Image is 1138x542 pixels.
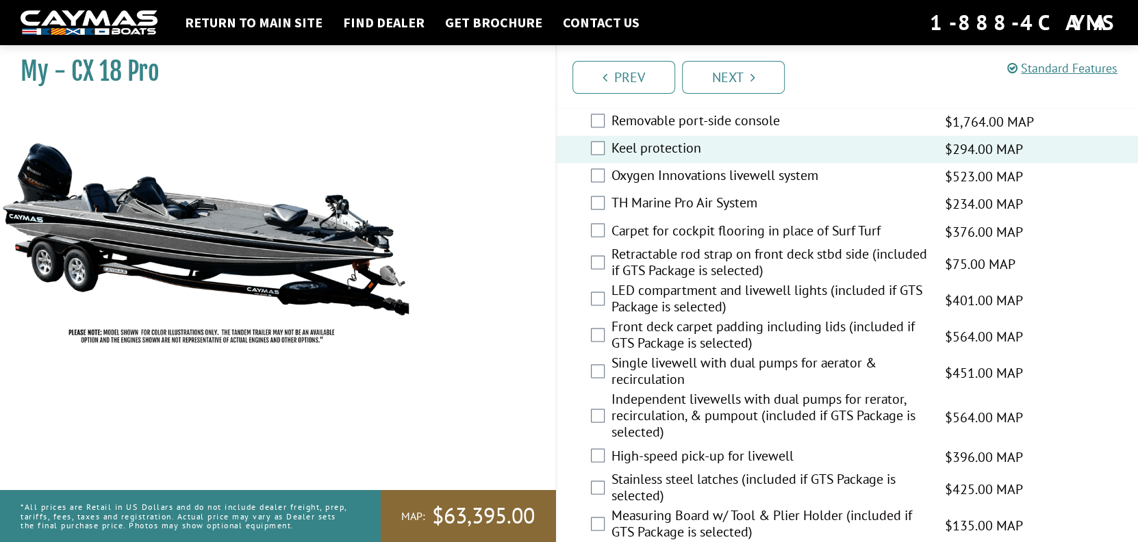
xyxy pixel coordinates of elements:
img: white-logo-c9c8dbefe5ff5ceceb0f0178aa75bf4bb51f6bca0971e226c86eb53dfe498488.png [21,10,157,36]
label: Retractable rod strap on front deck stbd side (included if GTS Package is selected) [611,245,927,281]
a: Find Dealer [336,14,431,31]
span: MAP: [401,509,425,524]
label: Stainless steel latches (included if GTS Package is selected) [611,470,927,506]
label: Keel protection [611,140,927,159]
span: $425.00 MAP [944,478,1022,499]
a: Return to main site [178,14,329,31]
span: $564.00 MAP [944,326,1022,346]
label: TH Marine Pro Air System [611,194,927,214]
label: Single livewell with dual pumps for aerator & recirculation [611,354,927,390]
span: $234.00 MAP [944,194,1022,214]
label: Front deck carpet padding including lids (included if GTS Package is selected) [611,318,927,354]
label: LED compartment and livewell lights (included if GTS Package is selected) [611,281,927,318]
label: Independent livewells with dual pumps for rerator, recirculation, & pumpout (included if GTS Pack... [611,390,927,443]
span: $523.00 MAP [944,166,1022,187]
span: $396.00 MAP [944,446,1022,467]
a: Standard Features [1007,60,1117,76]
span: $75.00 MAP [944,253,1015,274]
label: Carpet for cockpit flooring in place of Surf Turf [611,222,927,242]
ul: Pagination [569,59,1138,94]
a: Get Brochure [438,14,549,31]
a: Contact Us [556,14,646,31]
a: Next [682,61,785,94]
label: Oxygen Innovations livewell system [611,167,927,187]
label: Removable port-side console [611,112,927,132]
a: Prev [572,61,675,94]
div: 1-888-4CAYMAS [930,8,1117,38]
span: $135.00 MAP [944,515,1022,535]
h1: My - CX 18 Pro [21,56,521,87]
span: $294.00 MAP [944,139,1022,159]
span: $1,764.00 MAP [944,112,1033,132]
span: $401.00 MAP [944,289,1022,310]
p: *All prices are Retail in US Dollars and do not include dealer freight, prep, tariffs, fees, taxe... [21,495,350,537]
span: $376.00 MAP [944,221,1022,242]
label: High-speed pick-up for livewell [611,447,927,467]
span: $451.00 MAP [944,362,1022,383]
span: $63,395.00 [432,502,535,530]
span: $564.00 MAP [944,406,1022,427]
a: MAP:$63,395.00 [381,490,555,542]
